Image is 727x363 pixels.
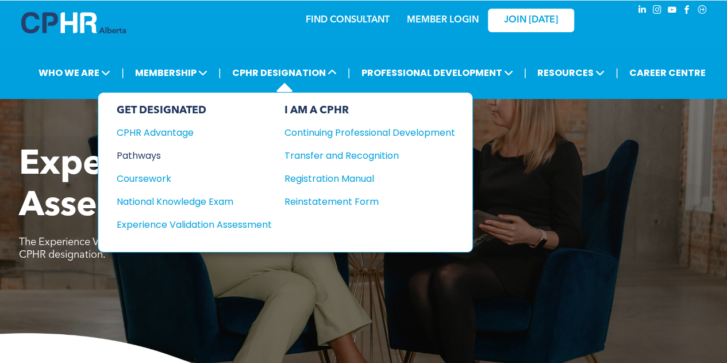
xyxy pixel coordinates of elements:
[666,3,679,19] a: youtube
[488,9,574,32] a: JOIN [DATE]
[636,3,649,19] a: linkedin
[117,148,256,163] div: Pathways
[284,171,455,186] a: Registration Manual
[407,16,479,25] a: MEMBER LOGIN
[348,61,351,85] li: |
[117,148,272,163] a: Pathways
[696,3,709,19] a: Social network
[681,3,694,19] a: facebook
[117,125,256,140] div: CPHR Advantage
[117,171,272,186] a: Coursework
[524,61,526,85] li: |
[117,125,272,140] a: CPHR Advantage
[132,62,211,83] span: MEMBERSHIP
[284,148,455,163] a: Transfer and Recognition
[117,194,272,209] a: National Knowledge Exam
[284,148,438,163] div: Transfer and Recognition
[117,194,256,209] div: National Knowledge Exam
[357,62,516,83] span: PROFESSIONAL DEVELOPMENT
[651,3,664,19] a: instagram
[284,125,455,140] a: Continuing Professional Development
[117,171,256,186] div: Coursework
[284,194,455,209] a: Reinstatement Form
[616,61,618,85] li: |
[19,237,363,260] span: The Experience Validation Assessment (EVA) is the final step to achieve the CPHR designation.
[534,62,608,83] span: RESOURCES
[504,15,558,26] span: JOIN [DATE]
[117,104,272,117] div: GET DESIGNATED
[121,61,124,85] li: |
[229,62,340,83] span: CPHR DESIGNATION
[35,62,114,83] span: WHO WE ARE
[117,217,272,232] a: Experience Validation Assessment
[306,16,390,25] a: FIND CONSULTANT
[284,104,455,117] div: I AM A CPHR
[284,194,438,209] div: Reinstatement Form
[284,171,438,186] div: Registration Manual
[284,125,438,140] div: Continuing Professional Development
[117,217,256,232] div: Experience Validation Assessment
[626,62,709,83] a: CAREER CENTRE
[218,61,221,85] li: |
[21,12,126,33] img: A blue and white logo for cp alberta
[19,148,385,224] span: Experience Validation Assessment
